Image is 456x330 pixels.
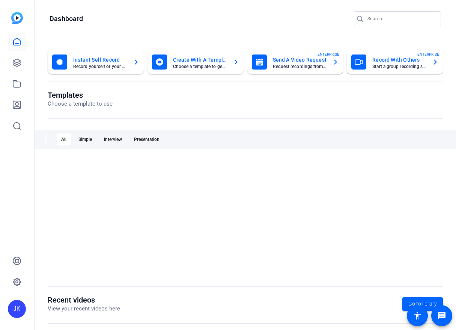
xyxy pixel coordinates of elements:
[417,51,439,57] span: ENTERPRISE
[48,295,120,304] h1: Recent videos
[8,300,26,318] div: JK
[437,311,446,320] mat-icon: message
[402,297,443,311] a: Go to library
[273,64,327,69] mat-card-subtitle: Request recordings from anyone, anywhere
[147,50,244,74] button: Create With A TemplateChoose a template to get started
[347,50,443,74] button: Record With OthersStart a group recording sessionENTERPRISE
[48,304,120,313] p: View your recent videos here
[367,14,435,23] input: Search
[247,50,343,74] button: Send A Video RequestRequest recordings from anyone, anywhereENTERPRISE
[50,14,83,23] h1: Dashboard
[74,133,96,145] div: Simple
[57,133,71,145] div: All
[73,64,127,69] mat-card-subtitle: Record yourself or your screen
[99,133,126,145] div: Interview
[129,133,164,145] div: Presentation
[173,64,227,69] mat-card-subtitle: Choose a template to get started
[48,91,113,100] h1: Templates
[173,55,227,64] mat-card-title: Create With A Template
[372,55,426,64] mat-card-title: Record With Others
[11,12,23,24] img: blue-gradient.svg
[318,51,339,57] span: ENTERPRISE
[372,64,426,69] mat-card-subtitle: Start a group recording session
[413,311,422,320] mat-icon: accessibility
[273,55,327,64] mat-card-title: Send A Video Request
[48,50,144,74] button: Instant Self RecordRecord yourself or your screen
[73,55,127,64] mat-card-title: Instant Self Record
[48,100,113,108] p: Choose a template to use
[408,300,437,308] span: Go to library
